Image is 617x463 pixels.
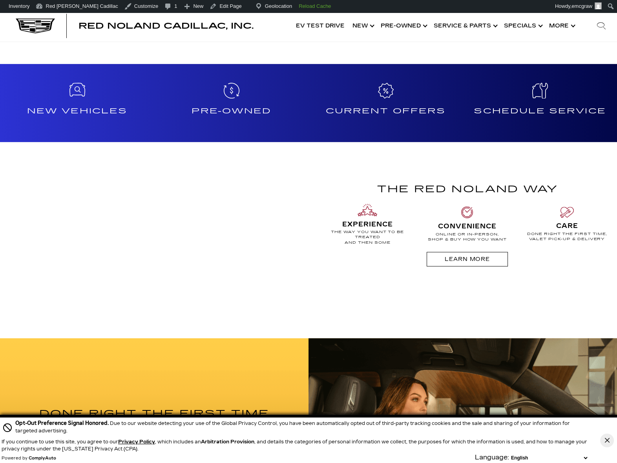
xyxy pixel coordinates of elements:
[463,64,617,142] a: Schedule Service
[318,230,417,245] span: The Way You Want To Be Treated And Then Some
[154,64,308,142] a: Pre-Owned
[78,21,254,31] span: Red Noland Cadillac, Inc.
[500,10,545,42] a: Specials
[318,182,617,197] h3: The Red Noland Way
[292,10,349,42] a: EV Test Drive
[349,10,377,42] a: New
[545,10,578,42] button: More
[600,434,614,447] button: Close Button
[78,22,254,30] a: Red Noland Cadillac, Inc.
[527,231,607,242] span: Done Right The First Time, Valet Pick-Up & Delivery
[39,406,270,422] h3: Done Right The First Time
[58,167,254,285] iframe: The Colorado Vibe | Red Noland Cadillac
[118,439,155,445] a: Privacy Policy
[157,105,305,117] h4: Pre-Owned
[2,456,56,461] div: Powered by
[466,105,614,117] h4: Schedule Service
[312,105,460,117] h4: Current Offers
[16,18,55,33] img: Cadillac Dark Logo with Cadillac White Text
[509,454,589,461] select: Language Select
[475,454,509,461] div: Language:
[15,420,110,427] span: Opt-Out Preference Signal Honored .
[3,105,151,117] h4: New Vehicles
[308,64,463,142] a: Current Offers
[2,439,587,452] p: If you continue to use this site, you agree to our , which includes an , and details the categori...
[428,232,507,242] span: Online Or In-Person, Shop & Buy How You Want
[15,419,589,434] div: Due to our website detecting your use of the Global Privacy Control, you have been automatically ...
[556,222,578,230] strong: Care
[342,221,393,228] strong: EXPERIENCE
[427,252,508,266] a: Learn More
[201,439,254,445] strong: Arbitration Provision
[430,10,500,42] a: Service & Parts
[299,3,331,9] strong: Reload Cache
[29,456,56,461] a: ComplyAuto
[571,3,592,9] span: emcgraw
[438,222,497,230] strong: Convenience
[377,10,430,42] a: Pre-Owned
